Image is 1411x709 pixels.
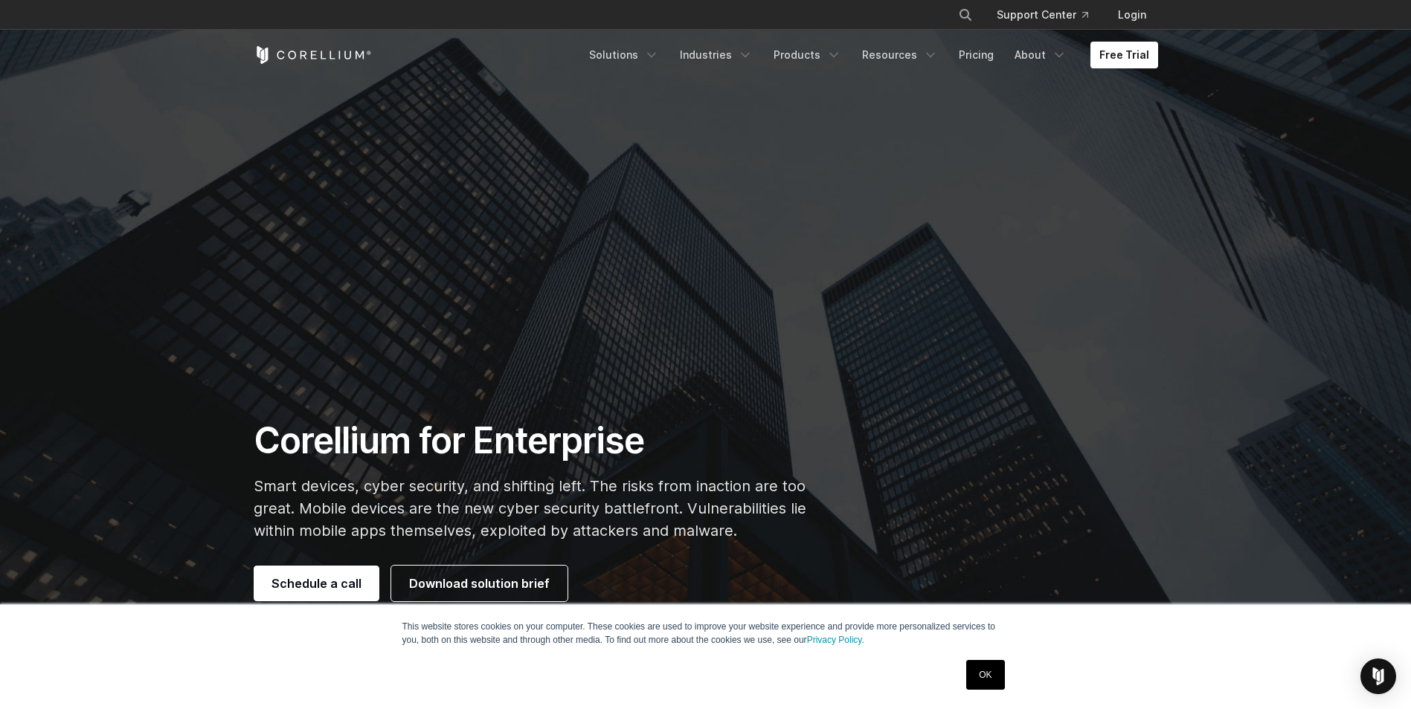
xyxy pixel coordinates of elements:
[807,635,864,645] a: Privacy Policy.
[254,46,372,64] a: Corellium Home
[391,566,568,601] a: Download solution brief
[254,418,846,463] h1: Corellium for Enterprise
[1106,1,1158,28] a: Login
[580,42,668,68] a: Solutions
[950,42,1003,68] a: Pricing
[985,1,1100,28] a: Support Center
[853,42,947,68] a: Resources
[765,42,850,68] a: Products
[402,620,1009,647] p: This website stores cookies on your computer. These cookies are used to improve your website expe...
[254,566,379,601] a: Schedule a call
[409,574,550,592] span: Download solution brief
[1006,42,1076,68] a: About
[940,1,1158,28] div: Navigation Menu
[1360,658,1396,694] div: Open Intercom Messenger
[671,42,762,68] a: Industries
[254,475,846,542] p: Smart devices, cyber security, and shifting left. The risks from inaction are too great. Mobile d...
[966,660,1004,690] a: OK
[1090,42,1158,68] a: Free Trial
[580,42,1158,68] div: Navigation Menu
[271,574,361,592] span: Schedule a call
[952,1,979,28] button: Search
